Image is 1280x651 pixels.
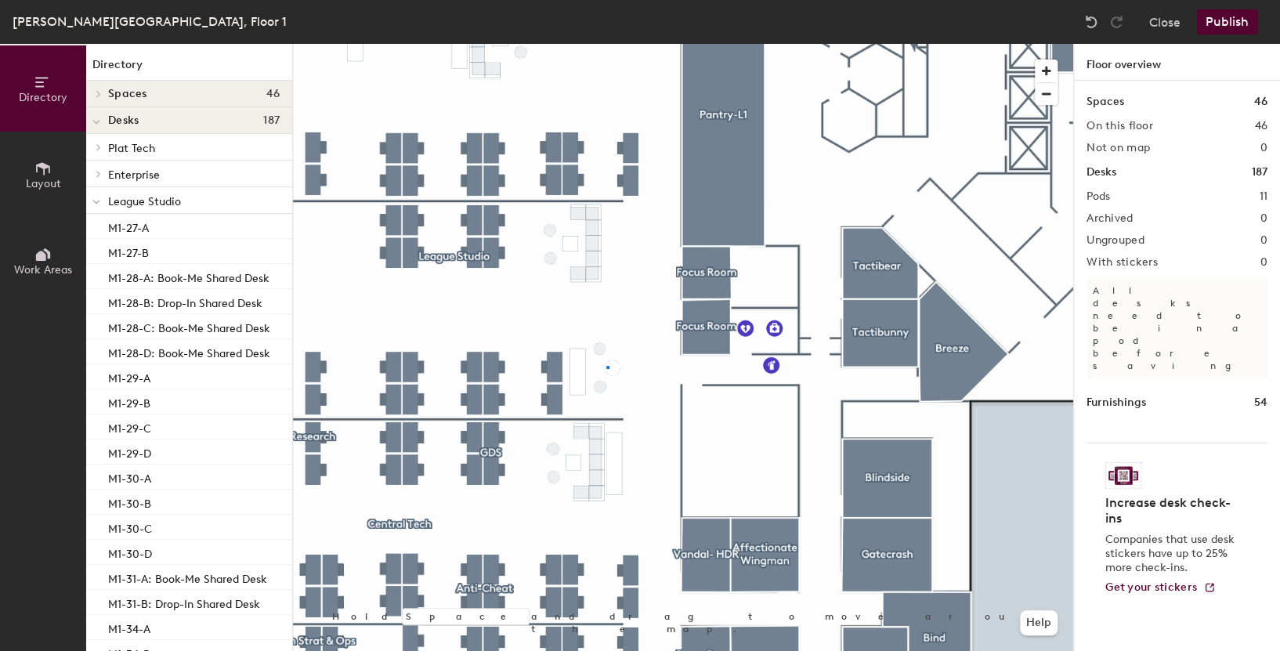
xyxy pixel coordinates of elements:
[1108,14,1124,30] img: Redo
[1149,9,1181,34] button: Close
[1074,44,1280,81] h1: Floor overview
[86,56,292,81] h1: Directory
[108,217,149,235] p: M1-27-A
[1254,93,1267,110] h1: 46
[108,317,270,335] p: M1-28-C: Book-Me Shared Desk
[108,568,267,586] p: M1-31-A: Book-Me Shared Desk
[108,242,149,260] p: M1-27-B
[108,518,152,536] p: M1-30-C
[1260,234,1267,247] h2: 0
[1087,120,1153,132] h2: On this floor
[1105,495,1239,526] h4: Increase desk check-ins
[108,493,151,511] p: M1-30-B
[1020,610,1058,635] button: Help
[1087,256,1158,269] h2: With stickers
[1087,142,1150,154] h2: Not on map
[108,342,270,360] p: M1-28-D: Book-Me Shared Desk
[1083,14,1099,30] img: Undo
[14,263,72,277] span: Work Areas
[1087,164,1116,181] h1: Desks
[1087,234,1144,247] h2: Ungrouped
[108,168,160,182] span: Enterprise
[108,367,150,385] p: M1-29-A
[1105,581,1216,595] a: Get your stickers
[1087,278,1267,378] p: All desks need to be in a pod before saving
[1254,394,1267,411] h1: 54
[108,392,150,410] p: M1-29-B
[108,114,139,127] span: Desks
[108,443,151,461] p: M1-29-D
[26,177,61,190] span: Layout
[108,543,152,561] p: M1-30-D
[1196,9,1258,34] button: Publish
[108,468,151,486] p: M1-30-A
[13,12,287,31] div: [PERSON_NAME][GEOGRAPHIC_DATA], Floor 1
[1105,533,1239,575] p: Companies that use desk stickers have up to 25% more check-ins.
[1260,256,1267,269] h2: 0
[108,88,147,100] span: Spaces
[1259,190,1267,203] h2: 11
[108,195,181,208] span: League Studio
[263,114,280,127] span: 187
[1260,142,1267,154] h2: 0
[108,418,151,436] p: M1-29-C
[108,618,150,636] p: M1-34-A
[1087,394,1146,411] h1: Furnishings
[1087,93,1124,110] h1: Spaces
[1252,164,1267,181] h1: 187
[108,267,269,285] p: M1-28-A: Book-Me Shared Desk
[19,91,67,104] span: Directory
[108,142,155,155] span: Plat Tech
[1105,462,1141,489] img: Sticker logo
[1105,580,1197,594] span: Get your stickers
[266,88,280,100] span: 46
[1087,212,1133,225] h2: Archived
[1087,190,1110,203] h2: Pods
[108,593,260,611] p: M1-31-B: Drop-In Shared Desk
[108,292,262,310] p: M1-28-B: Drop-In Shared Desk
[1260,212,1267,225] h2: 0
[1254,120,1267,132] h2: 46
